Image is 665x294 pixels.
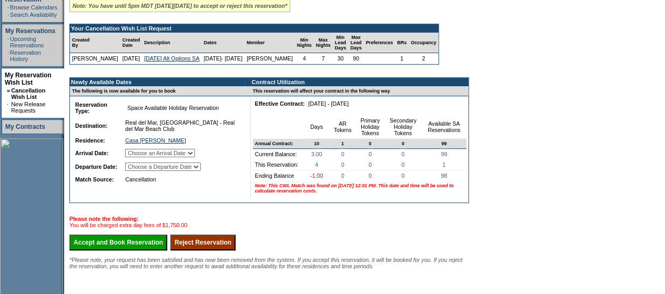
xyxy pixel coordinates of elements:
[339,149,346,159] span: 0
[395,33,408,53] td: BRs
[10,12,57,18] a: Search Availability
[244,53,295,64] td: [PERSON_NAME]
[123,117,241,134] td: Real del Mar, [GEOGRAPHIC_DATA] - Real del Mar Beach Club
[439,170,449,181] span: 98
[70,33,120,53] td: Created By
[69,257,463,269] span: *Please note, your request has been satisfied and has now been removed from the system. If you ac...
[75,123,108,129] b: Destination:
[364,33,395,53] td: Preferences
[366,159,374,170] span: 0
[253,149,304,159] td: Current Balance:
[309,149,324,159] span: 3.00
[348,33,364,53] td: Max Lead Days
[339,159,346,170] span: 0
[314,53,333,64] td: 7
[312,139,321,148] span: 10
[366,149,374,159] span: 0
[384,115,422,139] td: Secondary Holiday Tokens
[441,159,448,170] span: 1
[348,53,364,64] td: 90
[201,33,244,53] td: Dates
[400,159,407,170] span: 0
[251,86,468,96] td: This reservation will affect your contract in the following way
[69,235,167,250] input: Accept and Book Reservation
[439,139,449,148] span: 99
[70,86,244,96] td: The following is now available for you to book
[5,27,55,35] a: My Reservations
[244,33,295,53] td: Member
[125,103,221,113] span: Space Available Holiday Reservation
[170,235,236,250] input: Reject Reservation
[7,4,9,11] td: ·
[201,53,244,64] td: [DATE]- [DATE]
[70,53,120,64] td: [PERSON_NAME]
[69,216,138,222] b: Please note the following:
[73,3,287,9] i: Note: You have until 5pm MDT [DATE][DATE] to accept or reject this reservation*
[253,170,304,181] td: Ending Balance
[308,170,325,181] span: -1.00
[251,78,468,86] td: Contract Utilization
[123,174,241,185] td: Cancellation
[7,36,9,48] td: ·
[295,33,314,53] td: Min Nights
[69,216,187,228] span: You will be charged extra day fees of $1,750.00
[308,100,349,107] nobr: [DATE] - [DATE]
[400,139,406,148] span: 0
[400,149,407,159] span: 0
[120,33,142,53] td: Created Date
[142,33,201,53] td: Description
[366,170,374,181] span: 0
[333,53,349,64] td: 30
[313,159,320,170] span: 4
[439,149,449,159] span: 99
[7,49,9,62] td: ·
[253,181,466,196] td: Note: This CWL Match was found on [DATE] 12:01 PM. This date and time will be used to calculate r...
[255,100,305,107] b: Effective Contract:
[11,101,45,114] a: New Release Requests
[10,36,44,48] a: Upcoming Reservations
[395,53,408,64] td: 1
[7,87,10,94] b: »
[10,49,41,62] a: Reservation History
[75,150,108,156] b: Arrival Date:
[339,139,346,148] span: 1
[408,53,438,64] td: 2
[75,137,105,144] b: Residence:
[408,33,438,53] td: Occupancy
[400,170,407,181] span: 0
[10,4,57,11] a: Browse Calendars
[5,72,52,86] a: My Reservation Wish List
[120,53,142,64] td: [DATE]
[333,33,349,53] td: Min Lead Days
[75,102,107,114] b: Reservation Type:
[253,159,304,170] td: This Reservation:
[70,78,244,86] td: Newly Available Dates
[356,115,384,139] td: Primary Holiday Tokens
[144,55,199,62] a: [DATE] Alt Options SA
[339,170,346,181] span: 0
[329,115,355,139] td: AR Tokens
[314,33,333,53] td: Max Nights
[304,115,330,139] td: Days
[253,139,304,149] td: Annual Contract:
[366,139,373,148] span: 0
[7,101,10,114] td: ·
[7,12,9,18] td: ·
[75,176,114,183] b: Match Source:
[5,123,45,130] a: My Contracts
[70,24,438,33] td: Your Cancellation Wish List Request
[125,137,186,144] a: Casa [PERSON_NAME]
[11,87,45,100] a: Cancellation Wish List
[75,164,117,170] b: Departure Date:
[422,115,466,139] td: Available SA Reservations
[295,53,314,64] td: 4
